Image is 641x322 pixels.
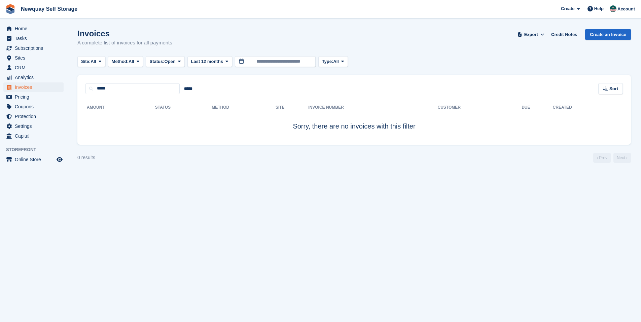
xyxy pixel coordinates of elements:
a: Preview store [56,155,64,164]
a: menu [3,82,64,92]
th: Method [212,102,276,113]
th: Site [276,102,308,113]
span: All [333,58,339,65]
button: Export [516,29,546,40]
span: Sort [609,85,618,92]
a: menu [3,92,64,102]
span: Status: [149,58,164,65]
span: Settings [15,121,55,131]
span: Export [524,31,538,38]
th: Amount [85,102,155,113]
span: Capital [15,131,55,141]
span: Method: [112,58,129,65]
a: menu [3,34,64,43]
span: Invoices [15,82,55,92]
span: Account [617,6,635,12]
span: Sorry, there are no invoices with this filter [293,122,415,130]
span: CRM [15,63,55,72]
a: menu [3,131,64,141]
p: A complete list of invoices for all payments [77,39,172,47]
th: Due [522,102,553,113]
button: Status: Open [146,56,184,67]
span: All [129,58,134,65]
a: menu [3,53,64,63]
span: Help [594,5,604,12]
span: Type: [322,58,333,65]
a: menu [3,24,64,33]
button: Last 12 months [187,56,232,67]
span: Pricing [15,92,55,102]
img: Tina [610,5,616,12]
span: Site: [81,58,91,65]
span: Coupons [15,102,55,111]
a: menu [3,63,64,72]
span: Home [15,24,55,33]
a: menu [3,155,64,164]
span: Tasks [15,34,55,43]
h1: Invoices [77,29,172,38]
a: menu [3,112,64,121]
a: Newquay Self Storage [18,3,80,14]
a: Credit Notes [548,29,580,40]
span: Open [165,58,176,65]
a: menu [3,102,64,111]
span: All [91,58,96,65]
span: Last 12 months [191,58,223,65]
span: Subscriptions [15,43,55,53]
th: Status [155,102,212,113]
span: Sites [15,53,55,63]
button: Method: All [108,56,143,67]
a: Next [613,153,631,163]
a: menu [3,121,64,131]
a: Previous [593,153,611,163]
span: Storefront [6,146,67,153]
a: Create an Invoice [585,29,631,40]
th: Invoice Number [308,102,437,113]
div: 0 results [77,154,95,161]
th: Created [553,102,623,113]
button: Type: All [318,56,348,67]
th: Customer [437,102,522,113]
span: Protection [15,112,55,121]
img: stora-icon-8386f47178a22dfd0bd8f6a31ec36ba5ce8667c1dd55bd0f319d3a0aa187defe.svg [5,4,15,14]
button: Site: All [77,56,105,67]
span: Analytics [15,73,55,82]
a: menu [3,73,64,82]
nav: Page [592,153,632,163]
span: Online Store [15,155,55,164]
span: Create [561,5,574,12]
a: menu [3,43,64,53]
